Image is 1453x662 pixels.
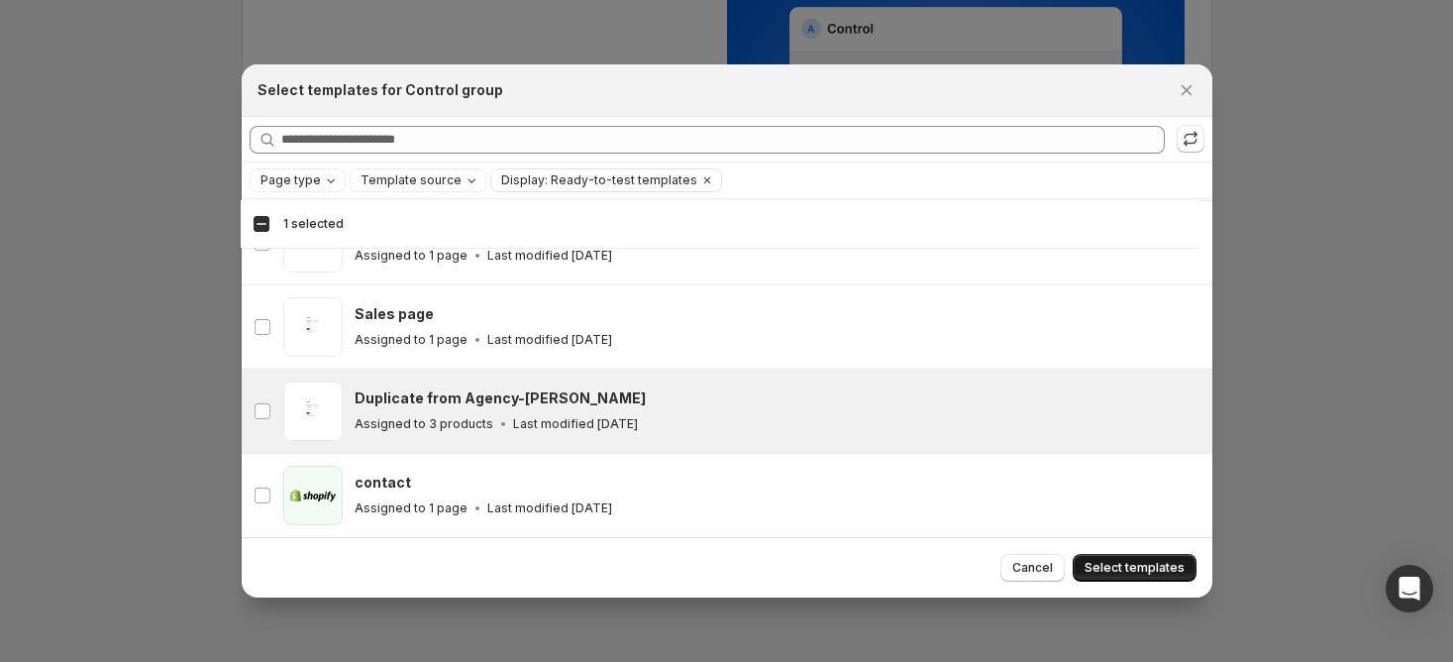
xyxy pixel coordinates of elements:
[487,332,612,348] p: Last modified [DATE]
[355,248,467,264] p: Assigned to 1 page
[283,216,344,232] span: 1 selected
[1073,554,1196,582] button: Select templates
[501,172,697,188] span: Display: Ready-to-test templates
[351,169,485,191] button: Template source
[491,169,697,191] button: Display: Ready-to-test templates
[487,500,612,516] p: Last modified [DATE]
[697,169,717,191] button: Clear
[1000,554,1065,582] button: Cancel
[513,416,638,432] p: Last modified [DATE]
[1085,560,1185,576] span: Select templates
[283,466,343,525] img: contact
[1386,565,1433,612] div: Open Intercom Messenger
[251,169,345,191] button: Page type
[1173,76,1200,104] button: Close
[355,304,434,324] h3: Sales page
[487,248,612,264] p: Last modified [DATE]
[355,388,646,408] h3: Duplicate from Agency-[PERSON_NAME]
[355,416,493,432] p: Assigned to 3 products
[260,172,321,188] span: Page type
[361,172,462,188] span: Template source
[1012,560,1053,576] span: Cancel
[355,332,467,348] p: Assigned to 1 page
[355,473,411,493] h3: contact
[258,80,503,100] h2: Select templates for Control group
[355,500,467,516] p: Assigned to 1 page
